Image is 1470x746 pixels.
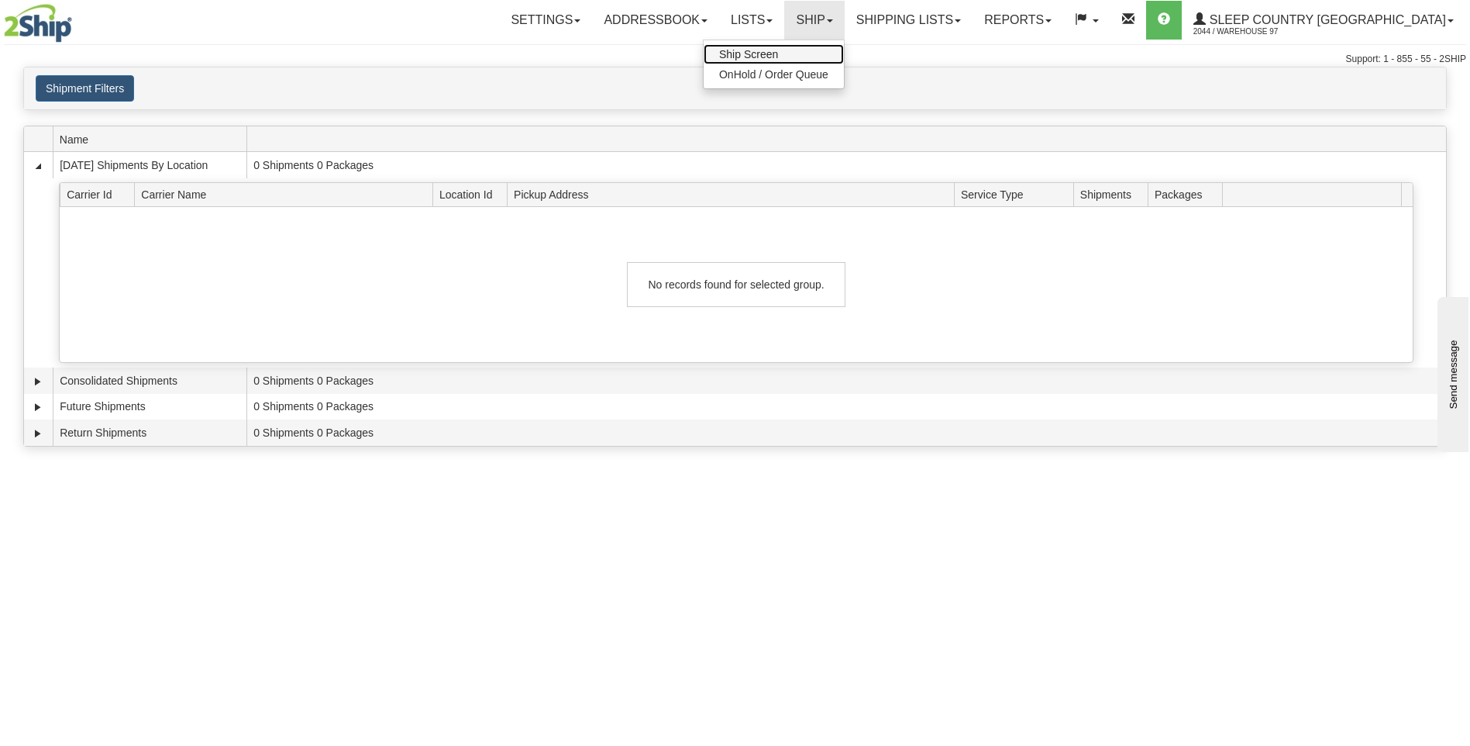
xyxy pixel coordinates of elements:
[1182,1,1465,40] a: Sleep Country [GEOGRAPHIC_DATA] 2044 / Warehouse 97
[704,44,844,64] a: Ship Screen
[1206,13,1446,26] span: Sleep Country [GEOGRAPHIC_DATA]
[246,152,1446,178] td: 0 Shipments 0 Packages
[12,13,143,25] div: Send message
[53,152,246,178] td: [DATE] Shipments By Location
[1080,182,1148,206] span: Shipments
[53,420,246,446] td: Return Shipments
[246,420,1446,446] td: 0 Shipments 0 Packages
[719,48,778,60] span: Ship Screen
[30,158,46,174] a: Collapse
[246,394,1446,420] td: 0 Shipments 0 Packages
[719,1,784,40] a: Lists
[30,426,46,441] a: Expand
[592,1,719,40] a: Addressbook
[1155,182,1223,206] span: Packages
[704,64,844,85] a: OnHold / Order Queue
[246,368,1446,394] td: 0 Shipments 0 Packages
[60,127,246,151] span: Name
[514,182,954,206] span: Pickup Address
[973,1,1063,40] a: Reports
[961,182,1073,206] span: Service Type
[141,182,432,206] span: Carrier Name
[36,75,134,102] button: Shipment Filters
[67,182,135,206] span: Carrier Id
[30,374,46,389] a: Expand
[4,53,1466,66] div: Support: 1 - 855 - 55 - 2SHIP
[627,262,845,307] div: No records found for selected group.
[1193,24,1310,40] span: 2044 / Warehouse 97
[1434,294,1468,452] iframe: chat widget
[4,4,72,43] img: logo2044.jpg
[53,394,246,420] td: Future Shipments
[845,1,973,40] a: Shipping lists
[30,399,46,415] a: Expand
[719,68,828,81] span: OnHold / Order Queue
[439,182,508,206] span: Location Id
[784,1,844,40] a: Ship
[53,368,246,394] td: Consolidated Shipments
[499,1,592,40] a: Settings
